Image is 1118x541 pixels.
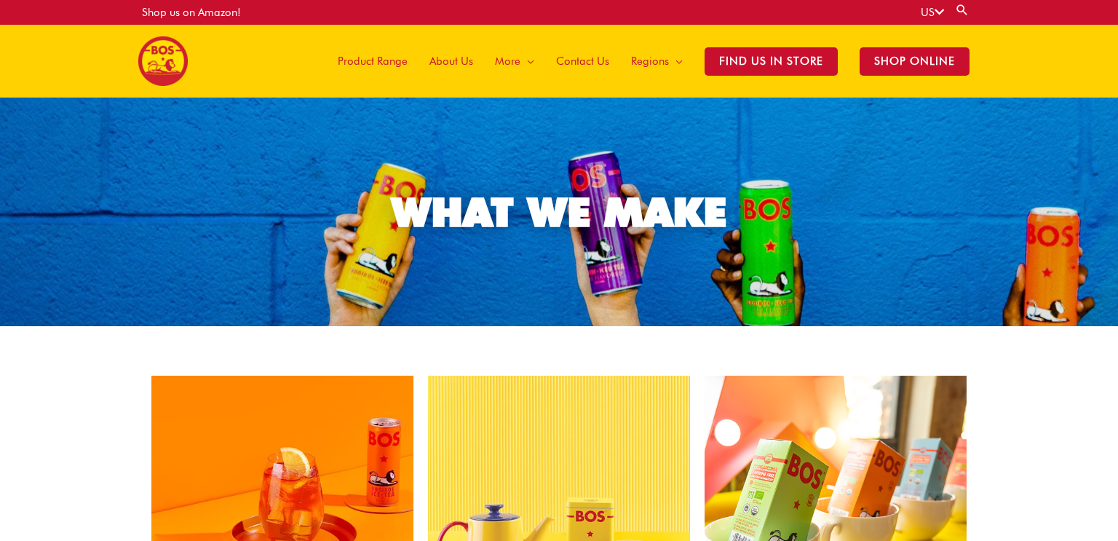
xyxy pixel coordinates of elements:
img: BOS United States [138,36,188,86]
span: Contact Us [556,39,609,83]
span: Find Us in Store [705,47,838,76]
a: SHOP ONLINE [849,25,980,98]
span: Product Range [338,39,408,83]
span: More [495,39,520,83]
span: Regions [631,39,669,83]
a: Search button [955,3,970,17]
a: Regions [620,25,694,98]
span: About Us [429,39,473,83]
nav: Site Navigation [316,25,980,98]
a: Product Range [327,25,419,98]
a: Find Us in Store [694,25,849,98]
a: About Us [419,25,484,98]
div: WHAT WE MAKE [392,192,726,232]
a: More [484,25,545,98]
a: US [921,6,944,19]
a: Contact Us [545,25,620,98]
span: SHOP ONLINE [860,47,970,76]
